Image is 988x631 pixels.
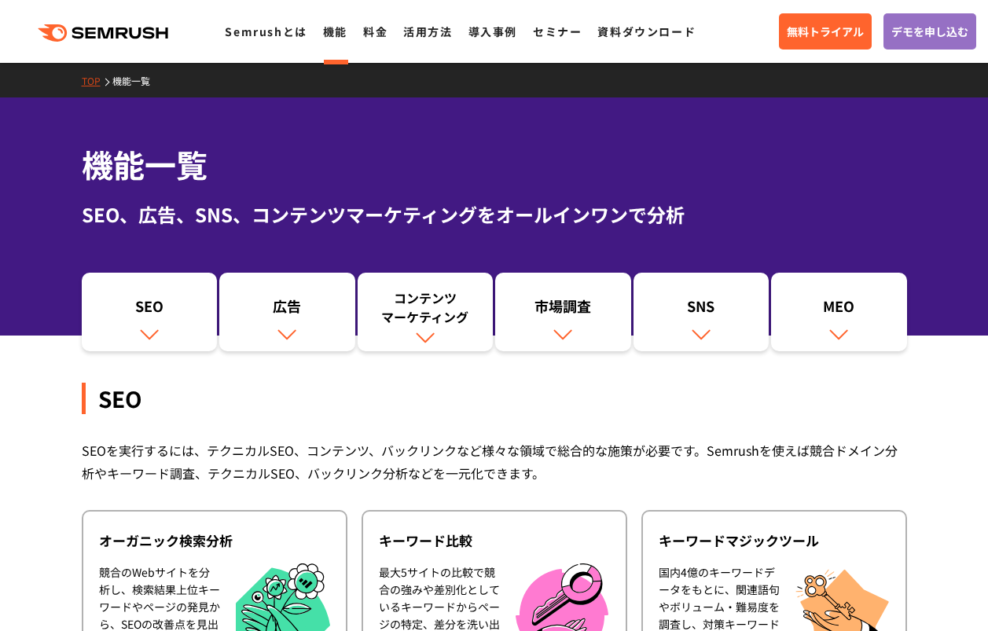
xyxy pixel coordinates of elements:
a: 市場調査 [495,273,631,351]
a: 広告 [219,273,355,351]
a: SEO [82,273,218,351]
a: SNS [634,273,769,351]
a: 料金 [363,24,387,39]
span: デモを申し込む [891,23,968,40]
div: 広告 [227,296,347,323]
a: 無料トライアル [779,13,872,50]
a: セミナー [533,24,582,39]
h1: 機能一覧 [82,141,907,188]
div: SNS [641,296,762,323]
div: SEO [90,296,210,323]
a: 活用方法 [403,24,452,39]
a: MEO [771,273,907,351]
a: TOP [82,74,112,87]
div: キーワードマジックツール [659,531,890,550]
a: 導入事例 [468,24,517,39]
a: Semrushとは [225,24,307,39]
div: オーガニック検索分析 [99,531,330,550]
div: SEO、広告、SNS、コンテンツマーケティングをオールインワンで分析 [82,200,907,229]
div: MEO [779,296,899,323]
a: 資料ダウンロード [597,24,696,39]
div: キーワード比較 [379,531,610,550]
span: 無料トライアル [787,23,864,40]
div: コンテンツ マーケティング [365,288,486,326]
div: SEO [82,383,907,414]
a: コンテンツマーケティング [358,273,494,351]
a: 機能 [323,24,347,39]
a: デモを申し込む [883,13,976,50]
a: 機能一覧 [112,74,162,87]
div: SEOを実行するには、テクニカルSEO、コンテンツ、バックリンクなど様々な領域で総合的な施策が必要です。Semrushを使えば競合ドメイン分析やキーワード調査、テクニカルSEO、バックリンク分析... [82,439,907,485]
div: 市場調査 [503,296,623,323]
